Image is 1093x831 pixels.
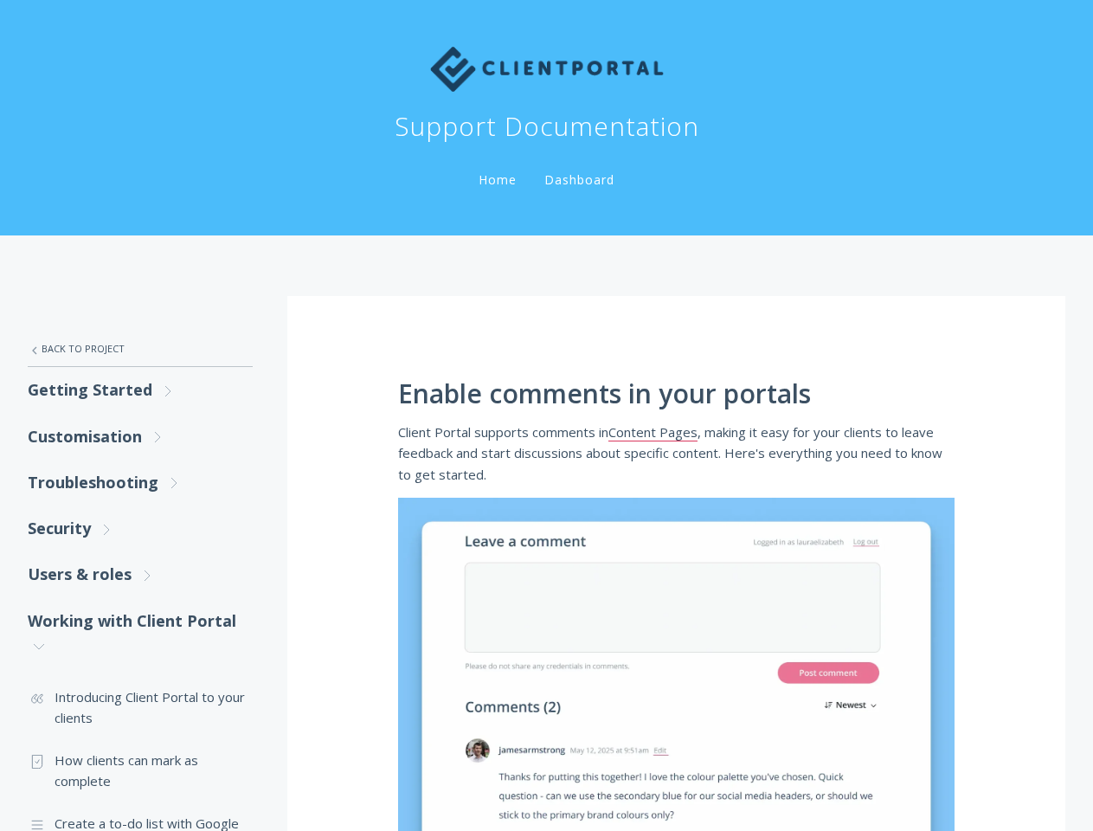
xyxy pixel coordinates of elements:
[28,331,253,367] a: Back to Project
[398,379,955,409] h1: Enable comments in your portals
[398,422,955,485] p: Client Portal supports comments in , making it easy for your clients to leave feedback and start ...
[28,506,253,551] a: Security
[541,171,618,188] a: Dashboard
[28,367,253,413] a: Getting Started
[608,423,698,441] a: Content Pages
[28,676,253,739] a: Introducing Client Portal to your clients
[28,551,253,597] a: Users & roles
[475,171,520,188] a: Home
[28,414,253,460] a: Customisation
[28,739,253,802] a: How clients can mark as complete
[28,460,253,506] a: Troubleshooting
[395,109,699,144] h1: Support Documentation
[28,598,253,670] a: Working with Client Portal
